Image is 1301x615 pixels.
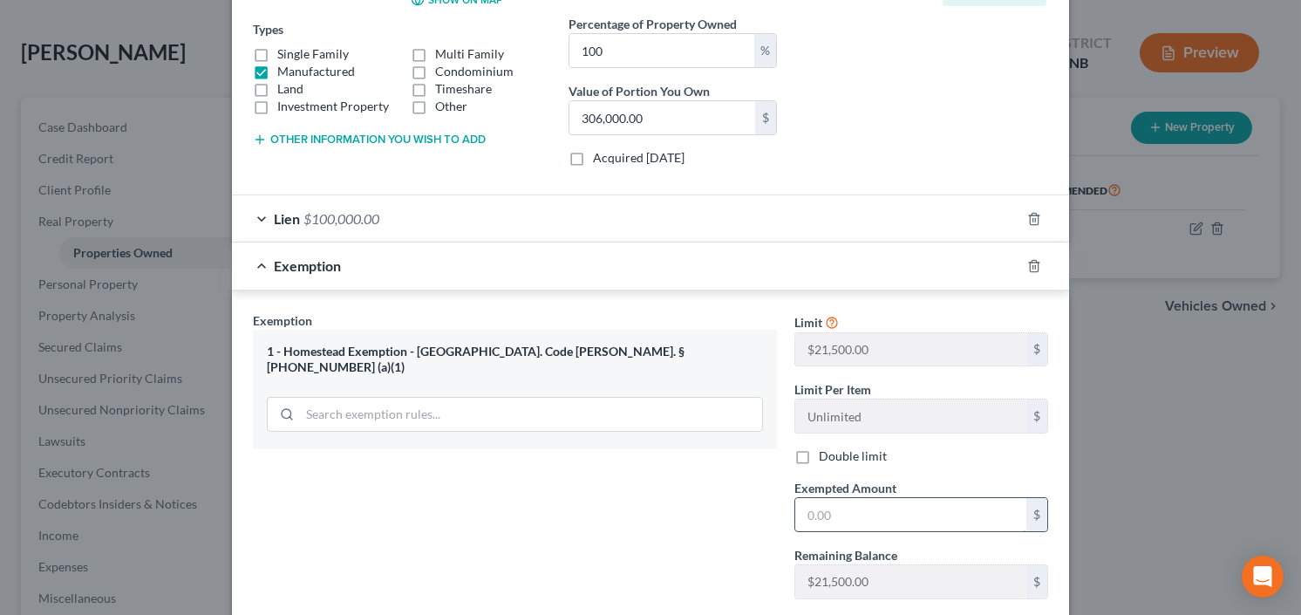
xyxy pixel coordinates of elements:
label: Types [253,20,283,38]
span: Exempted Amount [794,481,896,495]
input: 0.00 [569,101,755,134]
span: Lien [274,210,300,227]
input: -- [795,565,1026,598]
input: 0.00 [795,498,1026,531]
span: $100,000.00 [303,210,379,227]
div: $ [755,101,776,134]
button: Other information you wish to add [253,133,486,147]
div: $ [1026,565,1047,598]
input: 0.00 [569,34,754,67]
label: Limit Per Item [794,380,871,399]
span: Exemption [274,257,341,274]
label: Land [277,80,303,98]
label: Multi Family [435,45,504,63]
input: -- [795,333,1026,366]
span: Limit [794,315,822,330]
input: -- [795,400,1026,433]
label: Remaining Balance [794,546,897,564]
label: Single Family [277,45,349,63]
div: 1 - Homestead Exemption - [GEOGRAPHIC_DATA]. Code [PERSON_NAME]. § [PHONE_NUMBER] (a)(1) [267,344,763,376]
div: Open Intercom Messenger [1242,556,1284,598]
span: Exemption [253,313,312,328]
label: Condominium [435,63,514,80]
input: Search exemption rules... [300,398,762,431]
label: Percentage of Property Owned [569,15,737,33]
label: Investment Property [277,98,389,115]
div: % [754,34,776,67]
label: Double limit [819,448,887,465]
label: Timeshare [435,80,492,98]
label: Acquired [DATE] [593,149,685,167]
div: $ [1026,333,1047,366]
div: $ [1026,400,1047,433]
label: Manufactured [277,63,355,80]
label: Other [435,98,467,115]
div: $ [1026,498,1047,531]
label: Value of Portion You Own [569,82,710,100]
